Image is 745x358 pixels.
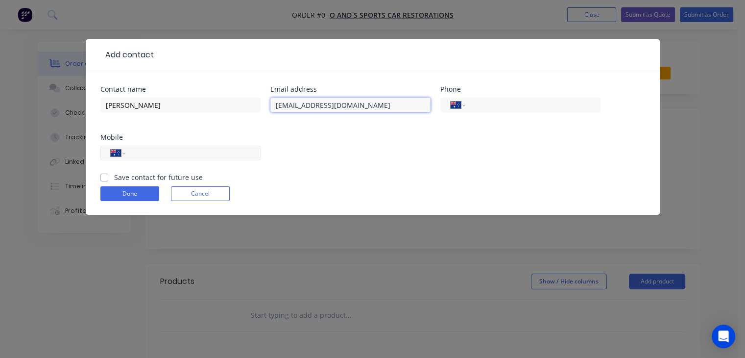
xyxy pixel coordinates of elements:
div: Email address [270,86,431,93]
button: Cancel [171,186,230,201]
div: Mobile [100,134,261,141]
label: Save contact for future use [114,172,203,182]
button: Done [100,186,159,201]
div: Open Intercom Messenger [712,325,735,348]
div: Contact name [100,86,261,93]
div: Phone [440,86,601,93]
div: Add contact [100,49,154,61]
